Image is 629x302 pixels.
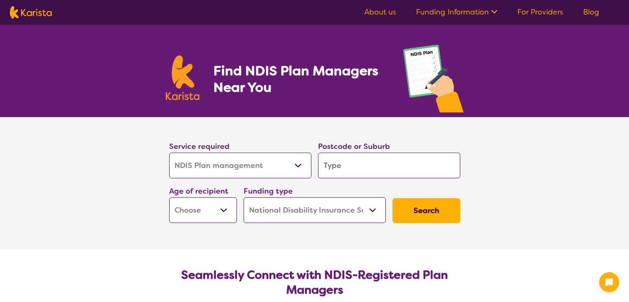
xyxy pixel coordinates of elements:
a: Funding Information [416,7,497,17]
button: Search [392,198,460,223]
label: Postcode or Suburb [318,141,390,151]
label: Age of recipient [169,186,228,196]
img: Karista logo [10,6,52,19]
h1: Find NDIS Plan Managers Near You [213,62,386,96]
label: Funding type [244,186,293,196]
a: For Providers [517,7,563,17]
h2: Seamlessly Connect with NDIS-Registered Plan Managers [176,268,454,297]
a: Blog [583,7,599,17]
a: About us [364,7,396,17]
input: Type [318,153,460,178]
img: plan-management [403,45,464,117]
img: Karista logo [166,55,200,100]
label: Service required [169,141,230,151]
